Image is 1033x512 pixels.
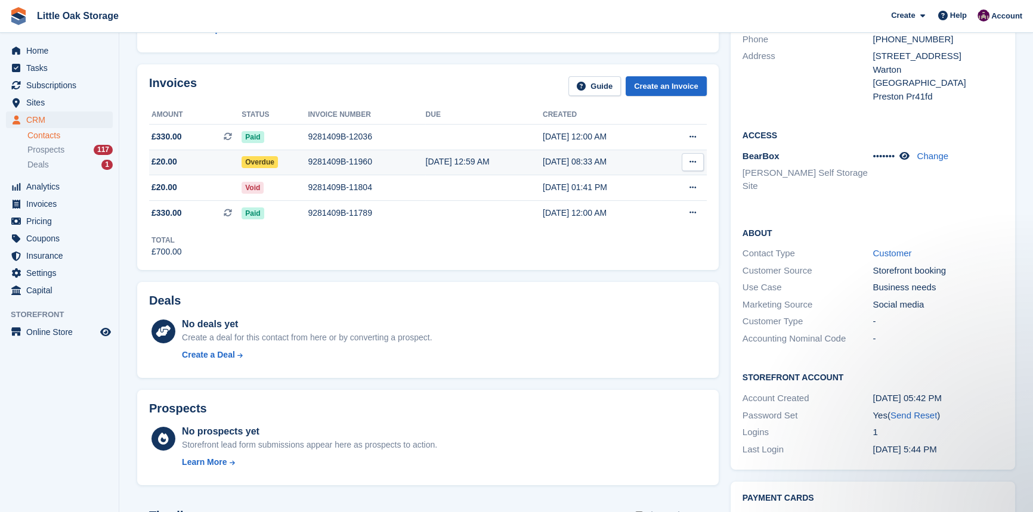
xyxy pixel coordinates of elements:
div: Contact Type [743,247,873,260]
div: Password Set [743,409,873,423]
div: Warton [873,63,1003,77]
div: Last Login [743,443,873,457]
div: Yes [873,409,1003,423]
h2: Access [743,129,1003,141]
a: menu [6,42,113,59]
div: Address [743,49,873,103]
a: menu [6,196,113,212]
div: [DATE] 08:33 AM [543,156,661,168]
div: Use Case [743,281,873,294]
div: 9281409B-11789 [308,207,425,219]
div: Logins [743,426,873,439]
div: [STREET_ADDRESS] [873,49,1003,63]
span: Pricing [26,213,98,229]
span: Create [891,10,915,21]
h2: Invoices [149,76,197,96]
div: No deals yet [182,317,432,331]
span: Help [950,10,967,21]
span: Coupons [26,230,98,247]
span: £20.00 [151,181,177,194]
h2: Prospects [149,402,207,415]
div: 117 [94,145,113,155]
span: Void [242,182,264,194]
span: Capital [26,282,98,299]
span: £330.00 [151,131,182,143]
img: stora-icon-8386f47178a22dfd0bd8f6a31ec36ba5ce8667c1dd55bd0f319d3a0aa187defe.svg [10,7,27,25]
div: 9281409B-12036 [308,131,425,143]
div: Create a Deal [182,349,235,361]
th: Due [425,105,542,125]
span: Tasks [26,60,98,76]
div: Social media [873,298,1003,312]
a: menu [6,230,113,247]
a: Preview store [98,325,113,339]
div: £700.00 [151,246,182,258]
span: Deals [27,159,49,170]
span: Subscriptions [26,77,98,94]
th: Status [242,105,308,125]
a: menu [6,111,113,128]
a: Create a Deal [182,349,432,361]
img: Morgen Aujla [978,10,989,21]
a: Send Reset [890,410,937,420]
div: Accounting Nominal Code [743,332,873,346]
span: ( ) [887,410,940,420]
a: Prospects 117 [27,144,113,156]
a: Create an Invoice [626,76,707,96]
span: Insurance [26,247,98,264]
th: Created [543,105,661,125]
div: Account Created [743,392,873,405]
div: [DATE] 12:00 AM [543,131,661,143]
div: Customer Source [743,264,873,278]
a: menu [6,60,113,76]
a: Change [917,151,948,161]
div: Phone [743,33,873,46]
span: Storefront [11,309,119,321]
div: Learn More [182,456,227,468]
div: Storefront lead form submissions appear here as prospects to action. [182,439,437,451]
span: Sites [26,94,98,111]
div: [DATE] 12:00 AM [543,207,661,219]
span: Analytics [26,178,98,195]
span: Account [991,10,1022,22]
div: Preston Pr41fd [873,90,1003,104]
th: Amount [149,105,242,125]
a: menu [6,94,113,111]
th: Invoice number [308,105,425,125]
a: menu [6,324,113,340]
span: £330.00 [151,207,182,219]
a: Guide [568,76,621,96]
div: Create a deal for this contact from here or by converting a prospect. [182,331,432,344]
span: Prospects [27,144,64,156]
span: Overdue [242,156,278,168]
h2: Deals [149,294,181,308]
div: 9281409B-11960 [308,156,425,168]
span: £20.00 [151,156,177,168]
div: Customer Type [743,315,873,328]
div: Marketing Source [743,298,873,312]
div: 9281409B-11804 [308,181,425,194]
a: menu [6,265,113,281]
span: Invoices [26,196,98,212]
span: ••••••• [873,151,895,161]
a: menu [6,178,113,195]
div: [PHONE_NUMBER] [873,33,1003,46]
div: [DATE] 05:42 PM [873,392,1003,405]
li: [PERSON_NAME] Self Storage Site [743,166,873,193]
a: menu [6,282,113,299]
div: - [873,315,1003,328]
a: Customer [873,248,911,258]
h2: About [743,226,1003,238]
a: Deals 1 [27,159,113,171]
a: Learn More [182,456,437,468]
span: Online Store [26,324,98,340]
a: Contacts [27,130,113,141]
span: BearBox [743,151,780,161]
h2: Payment cards [743,494,1003,503]
time: 2025-08-08 16:44:36 UTC [873,444,936,454]
a: Little Oak Storage [32,6,123,26]
div: No prospects yet [182,424,437,439]
div: Total [151,235,182,246]
a: menu [6,77,113,94]
div: Storefront booking [873,264,1003,278]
